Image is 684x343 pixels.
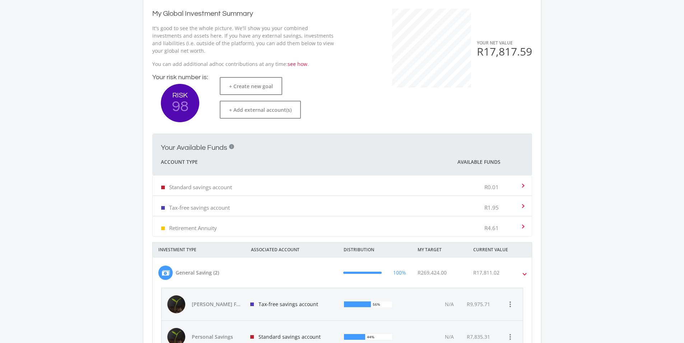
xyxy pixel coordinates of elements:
[161,143,227,152] h2: Your Available Funds
[220,77,282,95] button: + Create new goal
[245,243,338,257] div: ASSOCIATED ACCOUNT
[467,333,490,340] div: R7,835.31
[153,243,245,257] div: INVESTMENT TYPE
[506,333,515,341] i: more_vert
[484,204,499,211] p: R1.95
[152,134,532,175] mat-expansion-panel-header: Your Available Funds i Account Type Available Funds
[153,257,532,288] mat-expansion-panel-header: General Saving (2) 100% R269,424.00 R17,811.02
[473,269,499,276] div: R17,811.02
[152,60,335,68] p: You can add additional adhoc contributions at any time: .
[457,158,500,166] span: Available Funds
[161,158,198,166] span: Account Type
[484,224,499,232] p: R4.61
[467,301,490,308] div: R9,975.71
[477,40,513,46] span: YOUR NET VALUE
[153,216,532,236] mat-expansion-panel-header: Retirement Annuity R4.61
[484,184,499,191] p: R0.01
[445,301,454,308] span: N/A
[176,269,219,276] div: General Saving (2)
[220,101,301,119] button: + Add external account(s)
[161,99,199,114] span: 98
[365,333,374,340] div: 44%
[153,196,532,216] mat-expansion-panel-header: Tax-free savings account R1.95
[152,73,208,81] h4: Your risk number is:
[153,176,532,195] mat-expansion-panel-header: Standard savings account R0.01
[245,288,339,320] div: Tax-free savings account
[371,301,380,308] div: 56%
[418,269,447,276] span: R269,424.00
[445,333,454,340] span: N/A
[467,243,541,257] div: CURRENT VALUE
[288,61,307,67] a: see how
[192,333,242,340] span: Personal Savings
[161,84,199,122] button: RISK 98
[393,269,406,276] div: 100%
[338,243,412,257] div: DISTRIBUTION
[477,44,532,59] span: R17,817.59
[412,243,467,257] div: MY TARGET
[506,300,515,309] i: more_vert
[169,184,232,191] p: Standard savings account
[152,175,532,237] div: Your Available Funds i Account Type Available Funds
[229,144,234,149] div: i
[192,301,242,308] span: [PERSON_NAME] Fund
[169,224,217,232] p: Retirement Annuity
[152,24,335,54] p: It's good to see the whole picture. We'll show you your combined investments and assets here. If ...
[152,9,253,19] h2: My Global Investment Summary
[503,297,517,311] button: more_vert
[169,204,230,211] p: Tax-free savings account
[161,92,199,99] span: RISK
